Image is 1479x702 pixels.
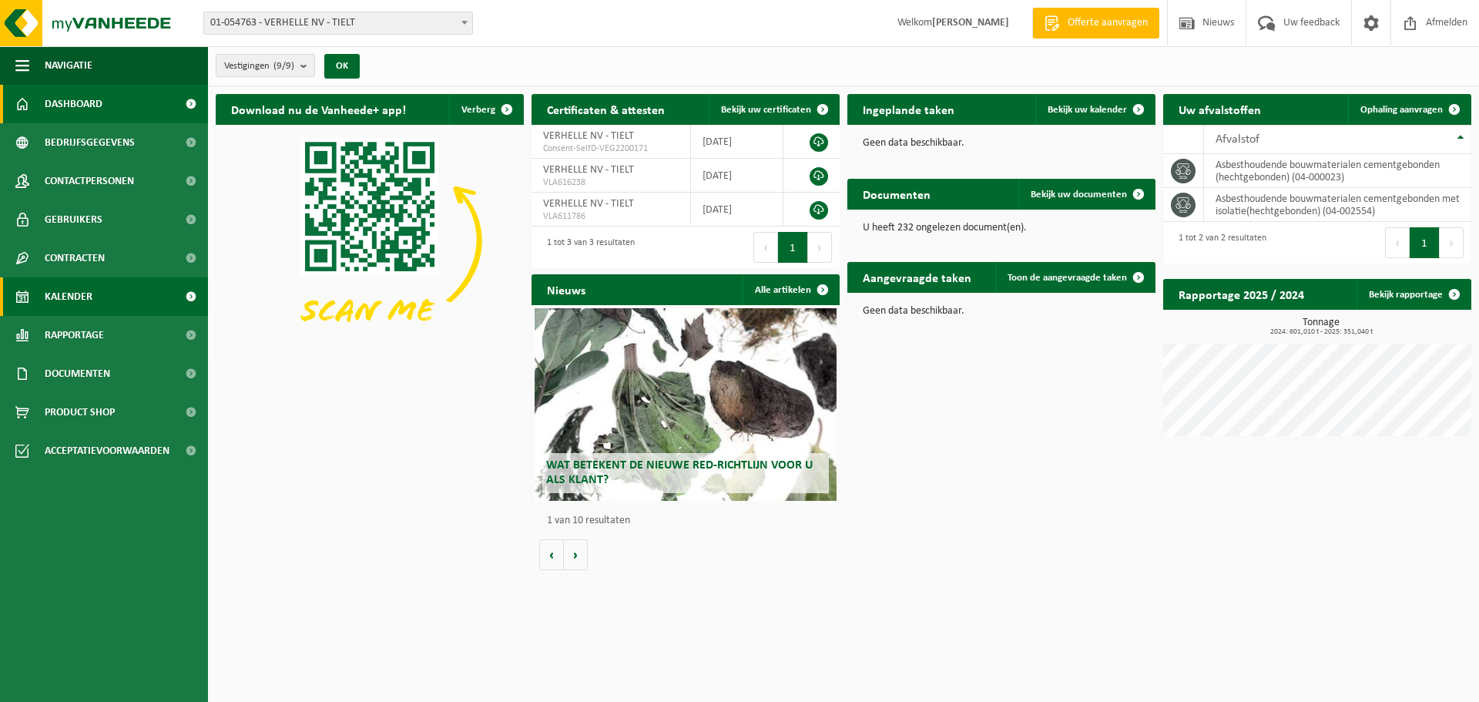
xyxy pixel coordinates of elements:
span: Bedrijfsgegevens [45,123,135,162]
p: U heeft 232 ongelezen document(en). [863,223,1140,233]
a: Ophaling aanvragen [1348,94,1470,125]
h2: Rapportage 2025 / 2024 [1163,279,1320,309]
h2: Uw afvalstoffen [1163,94,1276,124]
button: 1 [778,232,808,263]
span: Afvalstof [1216,133,1259,146]
span: Acceptatievoorwaarden [45,432,169,470]
h2: Download nu de Vanheede+ app! [216,94,421,124]
span: Toon de aangevraagde taken [1008,273,1127,283]
td: [DATE] [691,193,783,227]
span: Ophaling aanvragen [1360,105,1443,115]
a: Alle artikelen [743,274,838,305]
span: Gebruikers [45,200,102,239]
span: Consent-SelfD-VEG2200171 [543,143,679,155]
span: Bekijk uw documenten [1031,190,1127,200]
h2: Ingeplande taken [847,94,970,124]
td: [DATE] [691,159,783,193]
a: Bekijk rapportage [1357,279,1470,310]
h2: Certificaten & attesten [532,94,680,124]
a: Toon de aangevraagde taken [995,262,1154,293]
span: VLA611786 [543,210,679,223]
button: Vestigingen(9/9) [216,54,315,77]
span: Bekijk uw certificaten [721,105,811,115]
a: Wat betekent de nieuwe RED-richtlijn voor u als klant? [535,308,837,501]
td: asbesthoudende bouwmaterialen cementgebonden met isolatie(hechtgebonden) (04-002554) [1204,188,1471,222]
a: Bekijk uw kalender [1035,94,1154,125]
h3: Tonnage [1171,317,1471,336]
a: Bekijk uw certificaten [709,94,838,125]
p: Geen data beschikbaar. [863,306,1140,317]
span: 01-054763 - VERHELLE NV - TIELT [204,12,472,34]
button: OK [324,54,360,79]
button: Previous [1385,227,1410,258]
span: Documenten [45,354,110,393]
span: Vestigingen [224,55,294,78]
button: Volgende [564,539,588,570]
button: Vorige [539,539,564,570]
p: 1 van 10 resultaten [547,516,832,526]
button: Next [1440,227,1464,258]
button: Previous [753,232,778,263]
img: Download de VHEPlus App [216,125,524,356]
span: Dashboard [45,85,102,123]
a: Offerte aanvragen [1032,8,1159,39]
div: 1 tot 3 van 3 resultaten [539,230,635,264]
td: [DATE] [691,125,783,159]
button: Next [808,232,832,263]
h2: Aangevraagde taken [847,262,987,292]
h2: Documenten [847,179,946,209]
span: VLA616238 [543,176,679,189]
td: asbesthoudende bouwmaterialen cementgebonden (hechtgebonden) (04-000023) [1204,154,1471,188]
span: VERHELLE NV - TIELT [543,164,634,176]
a: Bekijk uw documenten [1018,179,1154,210]
strong: [PERSON_NAME] [932,17,1009,29]
span: Kalender [45,277,92,316]
span: Rapportage [45,316,104,354]
p: Geen data beschikbaar. [863,138,1140,149]
h2: Nieuws [532,274,601,304]
button: Verberg [449,94,522,125]
span: Wat betekent de nieuwe RED-richtlijn voor u als klant? [546,459,813,486]
span: Offerte aanvragen [1064,15,1152,31]
button: 1 [1410,227,1440,258]
count: (9/9) [273,61,294,71]
span: Contactpersonen [45,162,134,200]
span: Navigatie [45,46,92,85]
div: 1 tot 2 van 2 resultaten [1171,226,1266,260]
span: VERHELLE NV - TIELT [543,198,634,210]
span: Bekijk uw kalender [1048,105,1127,115]
span: 2024: 601,010 t - 2025: 351,040 t [1171,328,1471,336]
span: 01-054763 - VERHELLE NV - TIELT [203,12,473,35]
span: VERHELLE NV - TIELT [543,130,634,142]
span: Contracten [45,239,105,277]
span: Verberg [461,105,495,115]
span: Product Shop [45,393,115,432]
